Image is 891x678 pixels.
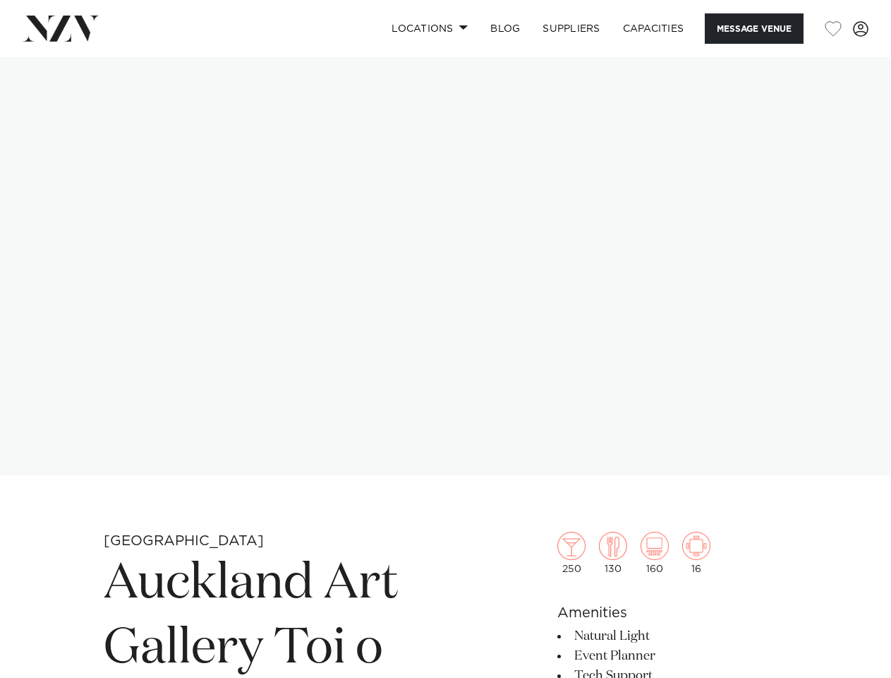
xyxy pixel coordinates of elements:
[557,626,787,646] li: Natural Light
[23,16,99,41] img: nzv-logo.png
[641,532,669,574] div: 160
[531,13,611,44] a: SUPPLIERS
[557,532,586,560] img: cocktail.png
[557,646,787,666] li: Event Planner
[104,534,264,548] small: [GEOGRAPHIC_DATA]
[641,532,669,560] img: theatre.png
[380,13,479,44] a: Locations
[557,532,586,574] div: 250
[479,13,531,44] a: BLOG
[612,13,696,44] a: Capacities
[682,532,710,560] img: meeting.png
[705,13,804,44] button: Message Venue
[599,532,627,574] div: 130
[599,532,627,560] img: dining.png
[557,602,787,624] h6: Amenities
[682,532,710,574] div: 16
